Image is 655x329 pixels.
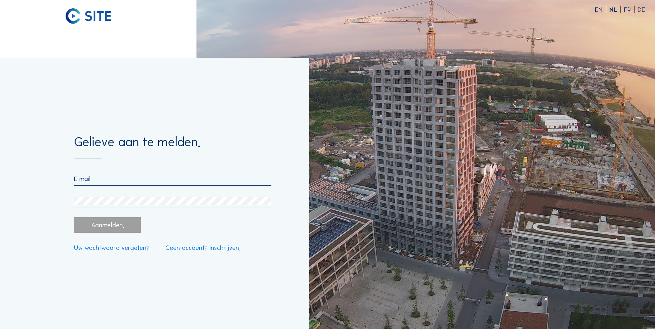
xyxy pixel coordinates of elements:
[165,245,240,251] a: Geen account? Inschrijven.
[74,175,271,183] input: E-mail
[74,136,271,159] div: Gelieve aan te melden.
[74,217,141,233] div: Aanmelden.
[609,7,621,13] div: NL
[66,8,111,24] img: C-SITE logo
[638,7,645,13] div: DE
[74,245,150,251] a: Uw wachtwoord vergeten?
[595,7,606,13] div: EN
[624,7,634,13] div: FR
